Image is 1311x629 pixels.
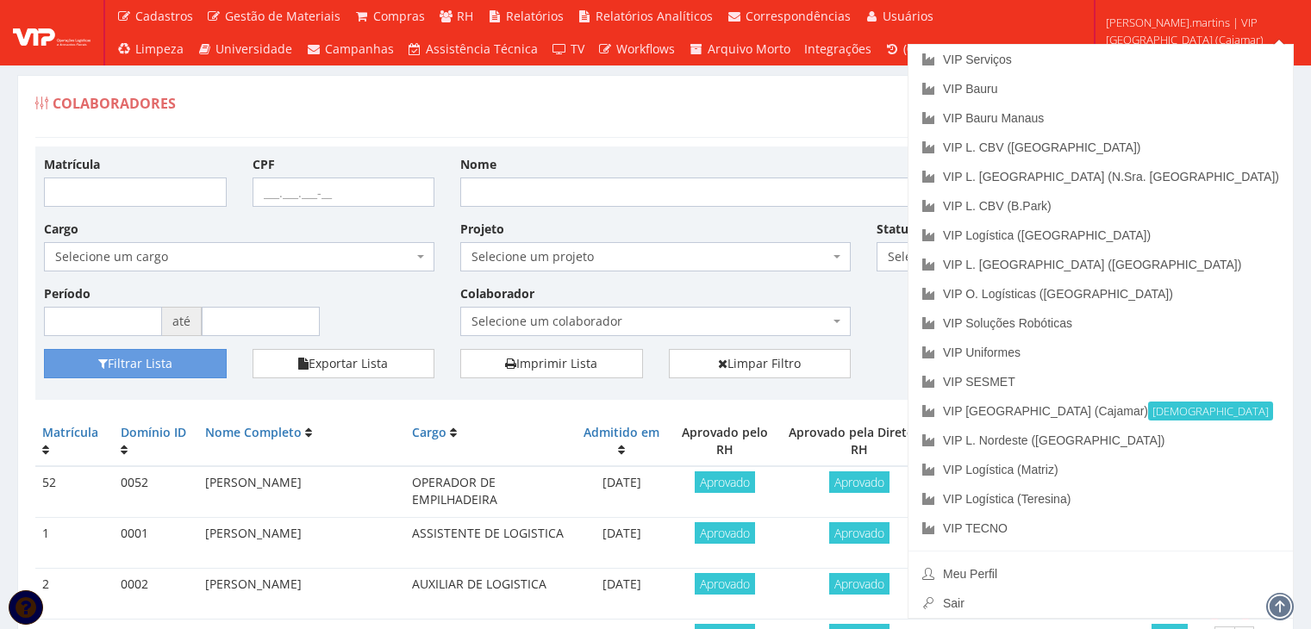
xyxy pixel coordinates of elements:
[908,426,1293,455] a: VIP L. Nordeste ([GEOGRAPHIC_DATA])
[829,573,890,595] span: Aprovado
[669,417,781,466] th: Aprovado pelo RH
[35,466,114,518] td: 52
[616,40,675,57] span: Workflows
[198,569,405,620] td: [PERSON_NAME]
[575,569,669,620] td: [DATE]
[299,33,401,65] a: Campanhas
[669,349,852,378] a: Limpar Filtro
[13,20,91,46] img: logo
[457,8,473,24] span: RH
[35,569,114,620] td: 2
[591,33,683,65] a: Workflows
[471,313,829,330] span: Selecione um colaborador
[908,250,1293,279] a: VIP L. [GEOGRAPHIC_DATA] ([GEOGRAPHIC_DATA])
[908,133,1293,162] a: VIP L. CBV ([GEOGRAPHIC_DATA])
[42,424,98,440] a: Matrícula
[506,8,564,24] span: Relatórios
[908,484,1293,514] a: VIP Logística (Teresina)
[121,424,186,440] a: Domínio ID
[878,33,925,65] a: (0)
[545,33,591,65] a: TV
[253,177,435,207] input: ___.___.___-__
[584,424,659,440] a: Admitido em
[877,242,1059,271] span: Selecione um status
[405,466,575,518] td: OPERADOR DE EMPILHADEIRA
[225,8,340,24] span: Gestão de Materiais
[804,40,871,57] span: Integrações
[908,367,1293,396] a: VIP SESMET
[571,40,584,57] span: TV
[135,40,184,57] span: Limpeza
[135,8,193,24] span: Cadastros
[1148,402,1273,420] small: [DEMOGRAPHIC_DATA]
[695,573,755,595] span: Aprovado
[829,522,890,544] span: Aprovado
[1106,14,1289,48] span: [PERSON_NAME].martins | VIP [GEOGRAPHIC_DATA] (Cajamar)
[903,40,917,57] span: (0)
[460,349,643,378] a: Imprimir Lista
[596,8,713,24] span: Relatórios Analíticos
[908,514,1293,543] a: VIP TECNO
[460,285,534,302] label: Colaborador
[908,45,1293,74] a: VIP Serviços
[695,471,755,493] span: Aprovado
[44,242,434,271] span: Selecione um cargo
[405,518,575,569] td: ASSISTENTE DE LOGISTICA
[44,285,91,302] label: Período
[162,307,202,336] span: até
[575,518,669,569] td: [DATE]
[114,569,198,620] td: 0002
[908,191,1293,221] a: VIP L. CBV (B.Park)
[908,308,1293,338] a: VIP Soluções Robóticas
[401,33,546,65] a: Assistência Técnica
[114,466,198,518] td: 0052
[198,466,405,518] td: [PERSON_NAME]
[44,221,78,238] label: Cargo
[908,279,1293,308] a: VIP O. Logísticas ([GEOGRAPHIC_DATA])
[908,162,1293,191] a: VIP L. [GEOGRAPHIC_DATA] (N.Sra. [GEOGRAPHIC_DATA])
[460,307,851,336] span: Selecione um colaborador
[426,40,538,57] span: Assistência Técnica
[471,248,829,265] span: Selecione um projeto
[44,156,100,173] label: Matrícula
[708,40,790,57] span: Arquivo Morto
[215,40,292,57] span: Universidade
[908,221,1293,250] a: VIP Logística ([GEOGRAPHIC_DATA])
[746,8,851,24] span: Correspondências
[797,33,878,65] a: Integrações
[35,518,114,569] td: 1
[109,33,190,65] a: Limpeza
[829,471,890,493] span: Aprovado
[908,103,1293,133] a: VIP Bauru Manaus
[253,156,275,173] label: CPF
[908,455,1293,484] a: VIP Logística (Matriz)
[781,417,938,466] th: Aprovado pela Diretoria RH
[405,569,575,620] td: AUXILIAR DE LOGISTICA
[53,94,176,113] span: Colaboradores
[460,221,504,238] label: Projeto
[908,559,1293,589] a: Meu Perfil
[190,33,300,65] a: Universidade
[460,156,496,173] label: Nome
[908,589,1293,618] a: Sair
[888,248,1038,265] span: Selecione um status
[325,40,394,57] span: Campanhas
[575,466,669,518] td: [DATE]
[55,248,413,265] span: Selecione um cargo
[44,349,227,378] button: Filtrar Lista
[198,518,405,569] td: [PERSON_NAME]
[877,221,915,238] label: Status
[205,424,302,440] a: Nome Completo
[908,338,1293,367] a: VIP Uniformes
[253,349,435,378] button: Exportar Lista
[883,8,933,24] span: Usuários
[908,74,1293,103] a: VIP Bauru
[412,424,446,440] a: Cargo
[114,518,198,569] td: 0001
[460,242,851,271] span: Selecione um projeto
[695,522,755,544] span: Aprovado
[682,33,797,65] a: Arquivo Morto
[908,396,1293,426] a: VIP [GEOGRAPHIC_DATA] (Cajamar)[DEMOGRAPHIC_DATA]
[373,8,425,24] span: Compras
